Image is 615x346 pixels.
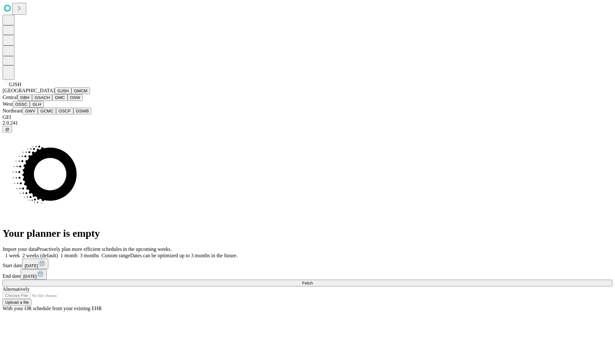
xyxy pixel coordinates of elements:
[25,263,38,268] span: [DATE]
[23,274,37,279] span: [DATE]
[9,82,21,87] span: GJSH
[5,253,20,258] span: 1 week
[71,87,90,94] button: GMCM
[80,253,99,258] span: 3 months
[22,108,38,114] button: GWV
[3,120,612,126] div: 2.0.241
[3,280,612,286] button: Fetch
[73,108,92,114] button: GSWB
[30,101,44,108] button: GLH
[22,253,58,258] span: 2 weeks (default)
[18,94,32,101] button: GBH
[3,88,55,93] span: [GEOGRAPHIC_DATA]
[5,127,10,132] span: @
[102,253,130,258] span: Custom range
[38,108,56,114] button: GCMC
[32,94,52,101] button: GSACH
[3,299,31,306] button: Upload a file
[3,95,18,100] span: Central
[3,126,12,133] button: @
[3,269,612,280] div: End date
[302,281,313,285] span: Fetch
[3,108,22,113] span: Northeast
[3,101,13,107] span: West
[3,306,102,311] span: With your OR schedule from your existing EHR
[3,114,612,120] div: GEI
[56,108,73,114] button: OSCP
[22,259,48,269] button: [DATE]
[130,253,237,258] span: Dates can be optimized up to 3 months in the future.
[3,246,37,252] span: Import your data
[55,87,71,94] button: GJSH
[68,94,83,101] button: OSW
[61,253,78,258] span: 1 month
[3,259,612,269] div: Start date
[3,227,612,239] h1: Your planner is empty
[3,286,29,292] span: Alternatively
[37,246,172,252] span: Proactively plan more efficient schedules in the upcoming weeks.
[20,269,47,280] button: [DATE]
[52,94,67,101] button: GMC
[13,101,30,108] button: OSSC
